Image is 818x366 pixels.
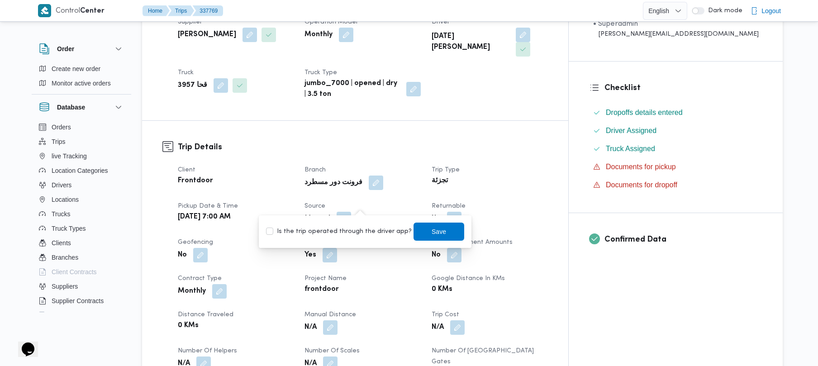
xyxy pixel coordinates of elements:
[590,160,762,174] button: Documents for pickup
[304,70,337,76] span: Truck Type
[178,167,195,173] span: Client
[35,265,128,279] button: Client Contracts
[52,238,71,248] span: Clients
[52,165,108,176] span: Location Categories
[178,286,206,297] b: Monthly
[168,5,194,16] button: Trips
[432,226,446,237] span: Save
[35,221,128,236] button: Truck Types
[304,203,325,209] span: Source
[432,284,452,295] b: 0 KMs
[52,209,70,219] span: Trucks
[606,181,677,189] span: Documents for dropoff
[178,239,213,245] span: Geofencing
[606,162,676,172] span: Documents for pickup
[178,203,238,209] span: Pickup date & time
[604,233,762,246] h3: Confirmed Data
[52,63,100,74] span: Create new order
[432,214,441,224] b: No
[52,136,66,147] span: Trips
[35,250,128,265] button: Branches
[178,250,187,261] b: No
[604,82,762,94] h3: Checklist
[52,310,74,321] span: Devices
[304,312,356,318] span: Manual Distance
[178,29,236,40] b: [PERSON_NAME]
[35,76,128,90] button: Monitor active orders
[35,163,128,178] button: Location Categories
[432,19,450,25] span: Driver
[178,320,199,331] b: 0 KMs
[606,143,655,154] span: Truck Assigned
[178,312,233,318] span: Distance Traveled
[39,43,124,54] button: Order
[35,192,128,207] button: Locations
[590,105,762,120] button: Dropoffs details entered
[304,78,399,100] b: jumbo_7000 | opened | dry | 3.5 ton
[52,151,87,162] span: live Tracking
[304,214,330,224] b: Manual
[304,167,326,173] span: Branch
[52,295,104,306] span: Supplier Contracts
[304,348,360,354] span: Number of Scales
[432,203,466,209] span: Returnable
[52,266,97,277] span: Client Contracts
[35,134,128,149] button: Trips
[32,62,131,94] div: Order
[304,177,362,188] b: فرونت دور مسطرد
[52,78,111,89] span: Monitor active orders
[304,284,339,295] b: frontdoor
[178,176,213,186] b: Frontdoor
[35,294,128,308] button: Supplier Contracts
[432,176,448,186] b: تجزئة
[266,226,412,237] label: Is the trip operated through the driver app?
[57,43,74,54] h3: Order
[432,322,444,333] b: N/A
[38,4,51,17] img: X8yXhbKr1z7QwAAAABJRU5ErkJggg==
[35,308,128,323] button: Devices
[52,281,78,292] span: Suppliers
[432,250,441,261] b: No
[606,125,656,136] span: Driver Assigned
[747,2,785,20] button: Logout
[52,194,79,205] span: Locations
[432,312,459,318] span: Trip Cost
[178,348,237,354] span: Number of Helpers
[432,276,505,281] span: Google distance in KMs
[432,239,513,245] span: Collect Shipment Amounts
[178,276,222,281] span: Contract Type
[35,178,128,192] button: Drivers
[80,8,105,14] b: Center
[52,252,78,263] span: Branches
[304,29,333,40] b: Monthly
[178,141,548,153] h3: Trip Details
[52,180,71,190] span: Drivers
[432,348,534,365] span: Number of [GEOGRAPHIC_DATA] Gates
[593,19,759,39] span: • Superadmin mohamed.nabil@illa.com.eg
[432,31,509,53] b: [DATE][PERSON_NAME]
[35,279,128,294] button: Suppliers
[52,122,71,133] span: Orders
[606,145,655,152] span: Truck Assigned
[761,5,781,16] span: Logout
[192,5,223,16] button: 337769
[590,142,762,156] button: Truck Assigned
[593,19,759,29] div: • Superadmin
[178,80,207,91] b: قحا 3957
[414,223,464,241] button: Save
[35,149,128,163] button: live Tracking
[9,330,38,357] iframe: chat widget
[35,207,128,221] button: Trucks
[35,236,128,250] button: Clients
[52,223,86,234] span: Truck Types
[57,102,85,113] h3: Database
[178,212,231,223] b: [DATE] 7:00 AM
[590,124,762,138] button: Driver Assigned
[304,322,317,333] b: N/A
[606,109,683,116] span: Dropoffs details entered
[304,276,347,281] span: Project Name
[704,7,742,14] span: Dark mode
[39,102,124,113] button: Database
[35,62,128,76] button: Create new order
